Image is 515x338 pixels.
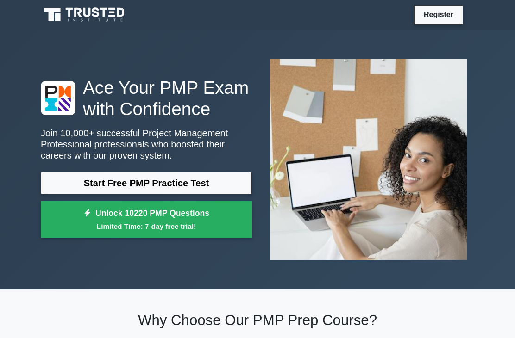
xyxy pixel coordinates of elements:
[52,221,240,232] small: Limited Time: 7-day free trial!
[418,9,459,20] a: Register
[41,312,474,329] h2: Why Choose Our PMP Prep Course?
[41,201,252,238] a: Unlock 10220 PMP QuestionsLimited Time: 7-day free trial!
[41,128,252,161] p: Join 10,000+ successful Project Management Professional professionals who boosted their careers w...
[41,172,252,194] a: Start Free PMP Practice Test
[41,77,252,120] h1: Ace Your PMP Exam with Confidence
